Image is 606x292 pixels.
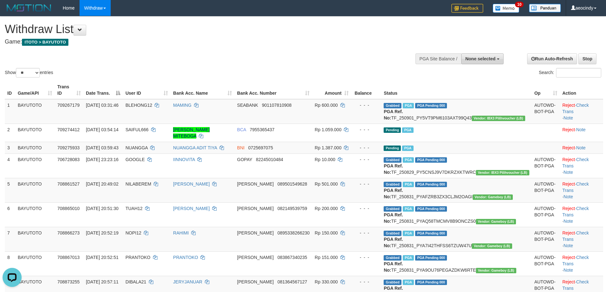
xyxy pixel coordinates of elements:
a: Reject [562,181,575,187]
span: SEABANK [237,103,258,108]
span: ITOTO > BAYUTOTO [22,39,68,46]
span: Marked by aeojona [403,280,414,285]
a: Reject [562,103,575,108]
th: Date Trans.: activate to sort column descending [83,81,123,99]
a: Check Trans [562,103,589,114]
a: Check Trans [562,255,589,266]
span: Copy 7955365437 to clipboard [250,127,275,132]
td: TF_250831_PYAQ58TMCMV8B9ONCZS0 [381,202,532,227]
b: PGA Ref. No: [384,212,403,224]
img: MOTION_logo.png [5,3,53,13]
td: · · [560,251,603,276]
span: Marked by aeocindy [402,146,413,151]
td: TF_250831_PYA9OU76PEGAZDKW6RTE [381,251,532,276]
span: Rp 501.000 [315,181,338,187]
span: Rp 330.000 [315,279,338,284]
a: Reject [562,157,575,162]
b: PGA Ref. No: [384,109,403,120]
span: [DATE] 20:57:11 [86,279,118,284]
div: - - - [354,145,379,151]
b: PGA Ref. No: [384,163,403,175]
span: GOOGLE [125,157,145,162]
a: Reject [562,206,575,211]
span: GOPAY [237,157,252,162]
a: Check Trans [562,279,589,291]
span: 708861527 [57,181,80,187]
span: Marked by aeocindy [403,103,414,108]
td: AUTOWD-BOT-PGA [532,153,560,178]
span: 708866273 [57,230,80,235]
span: [PERSON_NAME] [237,206,274,211]
a: MAMING [173,103,192,108]
span: BLEHONG12 [125,103,152,108]
label: Search: [539,68,601,78]
a: Reject [562,127,575,132]
td: 8 [5,251,15,276]
span: PRANTOKO [125,255,150,260]
img: panduan.png [529,4,561,12]
div: - - - [354,156,379,163]
td: AUTOWD-BOT-PGA [532,178,560,202]
td: BAYUTOTO [15,202,55,227]
a: Check Trans [562,206,589,217]
td: 7 [5,227,15,251]
span: Rp 151.000 [315,255,338,260]
td: TF_250829_PY5CNSJ9V7DKRZXKTWRC [381,153,532,178]
span: [DATE] 03:31:46 [86,103,118,108]
div: PGA Site Balance / [415,53,461,64]
div: - - - [354,205,379,212]
td: · · [560,153,603,178]
div: - - - [354,181,379,187]
td: · [560,142,603,153]
td: · · [560,227,603,251]
span: 708873255 [57,279,80,284]
td: TF_250831_PYA7I42THFSS6TZUW47U [381,227,532,251]
td: AUTOWD-BOT-PGA [532,202,560,227]
span: Copy 081364567127 to clipboard [277,279,307,284]
span: Vendor URL: https://dashboard.q2checkout.com/secure [473,194,513,200]
select: Showentries [16,68,40,78]
td: · [560,124,603,142]
span: Rp 1.059.000 [315,127,341,132]
a: Stop [578,53,596,64]
span: Vendor URL: https://dashboard.q2checkout.com/secure [476,170,529,175]
a: Check Trans [562,157,589,168]
span: Vendor URL: https://dashboard.q2checkout.com/secure [476,268,516,273]
div: - - - [354,254,379,261]
a: Reject [562,230,575,235]
a: Note [564,194,573,199]
span: 708865010 [57,206,80,211]
th: ID [5,81,15,99]
span: Marked by aeojona [403,182,414,187]
label: Show entries [5,68,53,78]
td: 1 [5,99,15,124]
td: 4 [5,153,15,178]
span: Vendor URL: https://dashboard.q2checkout.com/secure [472,243,512,249]
span: Marked by aeojona [403,231,414,236]
span: 709274412 [57,127,80,132]
span: Grabbed [384,231,401,236]
span: PGA Pending [415,103,447,108]
th: Trans ID: activate to sort column ascending [55,81,83,99]
span: BCA [237,127,246,132]
a: Reject [562,255,575,260]
td: · · [560,99,603,124]
span: BNI [237,145,244,150]
a: Run Auto-Refresh [527,53,577,64]
td: BAYUTOTO [15,227,55,251]
span: 706728083 [57,157,80,162]
span: TUAH12 [125,206,143,211]
a: Check Trans [562,181,589,193]
td: 5 [5,178,15,202]
a: IINNOVITA [173,157,195,162]
td: 6 [5,202,15,227]
span: Marked by aeojona [403,206,414,212]
span: DIBALA21 [125,279,146,284]
span: Copy 901107810908 to clipboard [262,103,291,108]
span: [PERSON_NAME] [237,230,274,235]
span: Marked by aeocindy [402,127,413,133]
th: Bank Acc. Number: activate to sort column ascending [234,81,312,99]
td: AUTOWD-BOT-PGA [532,99,560,124]
span: [DATE] 20:51:30 [86,206,118,211]
span: Vendor URL: https://dashboard.q2checkout.com/secure [476,219,516,224]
